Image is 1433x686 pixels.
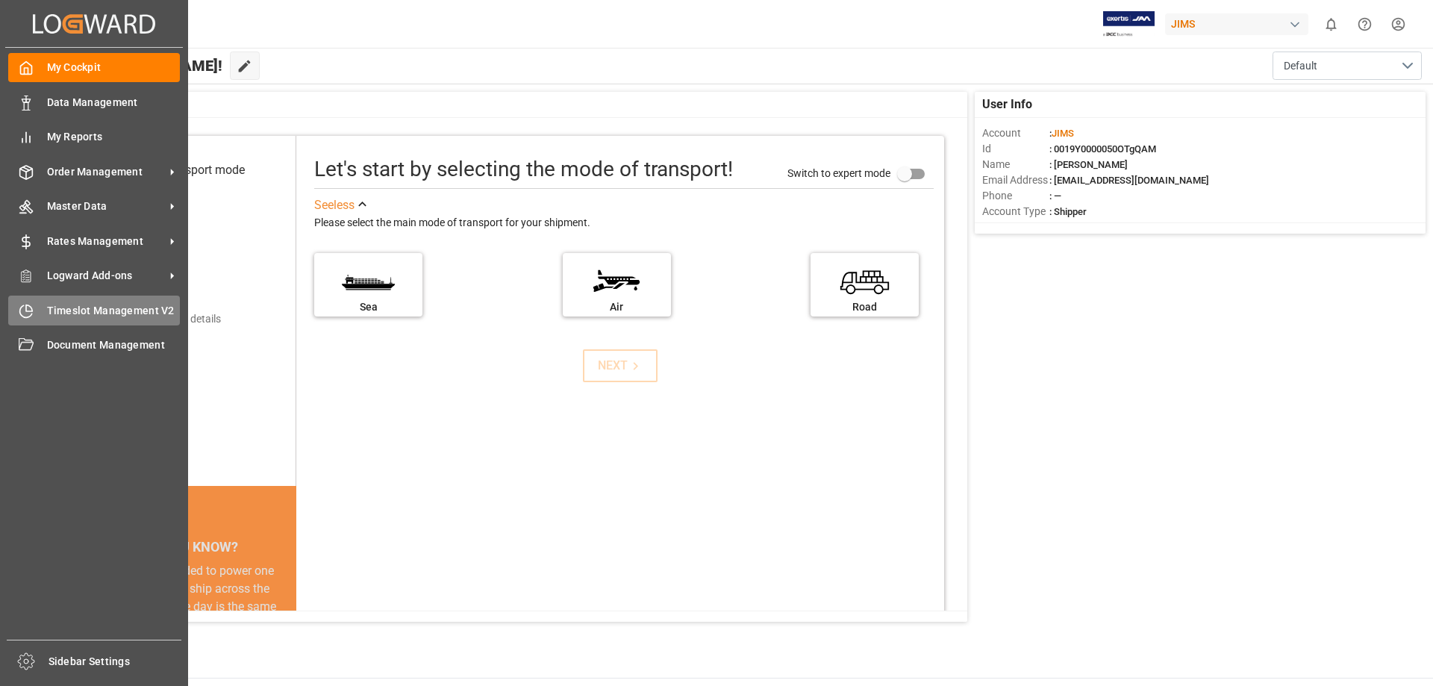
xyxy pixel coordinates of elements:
div: The energy needed to power one large container ship across the ocean in a single day is the same ... [99,562,278,670]
span: Rates Management [47,234,165,249]
a: Timeslot Management V2 [8,296,180,325]
span: Data Management [47,95,181,110]
span: Sidebar Settings [49,654,182,670]
div: Road [818,299,911,315]
span: Document Management [47,337,181,353]
span: My Reports [47,129,181,145]
span: Default [1284,58,1317,74]
span: My Cockpit [47,60,181,75]
img: Exertis%20JAM%20-%20Email%20Logo.jpg_1722504956.jpg [1103,11,1155,37]
span: : Shipper [1049,206,1087,217]
div: Please select the main mode of transport for your shipment. [314,214,934,232]
span: Master Data [47,199,165,214]
span: Logward Add-ons [47,268,165,284]
div: Let's start by selecting the mode of transport! [314,154,733,185]
span: Switch to expert mode [787,166,890,178]
span: : [1049,128,1074,139]
span: : [PERSON_NAME] [1049,159,1128,170]
span: : 0019Y0000050OTgQAM [1049,143,1156,155]
span: Phone [982,188,1049,204]
span: Id [982,141,1049,157]
div: See less [314,196,355,214]
span: Account [982,125,1049,141]
span: JIMS [1052,128,1074,139]
div: DID YOU KNOW? [81,531,296,562]
span: Name [982,157,1049,172]
span: : — [1049,190,1061,202]
span: Hello [PERSON_NAME]! [62,52,222,80]
div: Sea [322,299,415,315]
div: NEXT [598,357,643,375]
span: Account Type [982,204,1049,219]
span: Email Address [982,172,1049,188]
span: : [EMAIL_ADDRESS][DOMAIN_NAME] [1049,175,1209,186]
button: NEXT [583,349,658,382]
span: Timeslot Management V2 [47,303,181,319]
a: My Cockpit [8,53,180,82]
span: User Info [982,96,1032,113]
div: Air [570,299,664,315]
a: Data Management [8,87,180,116]
span: Order Management [47,164,165,180]
button: open menu [1273,52,1422,80]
